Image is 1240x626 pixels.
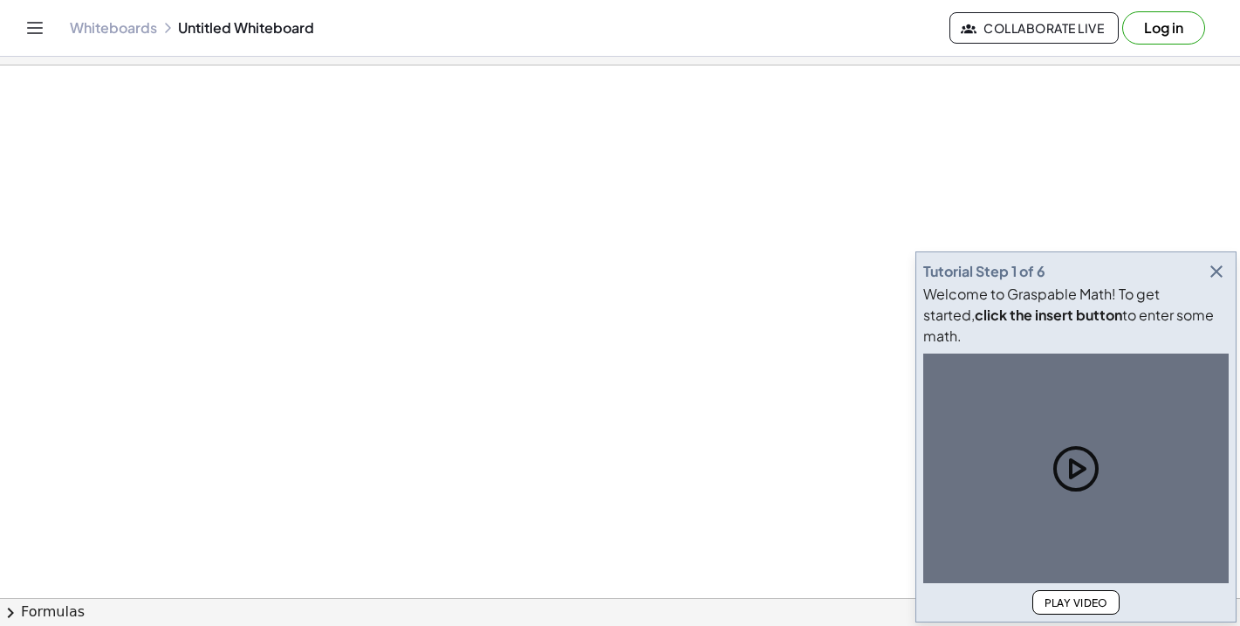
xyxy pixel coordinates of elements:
b: click the insert button [975,306,1122,324]
span: Play Video [1044,596,1108,609]
button: Play Video [1032,590,1120,615]
span: Collaborate Live [964,20,1104,36]
button: Log in [1122,11,1205,45]
div: Welcome to Graspable Math! To get started, to enter some math. [923,284,1229,347]
button: Collaborate Live [949,12,1119,44]
button: Toggle navigation [21,14,49,42]
a: Whiteboards [70,19,157,37]
div: Tutorial Step 1 of 6 [923,261,1045,282]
